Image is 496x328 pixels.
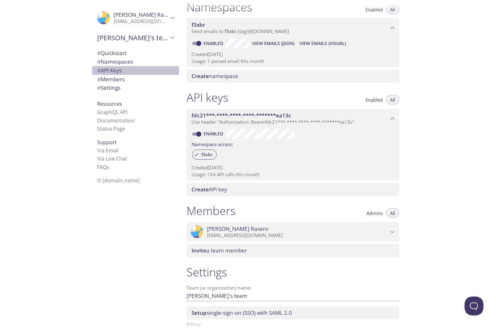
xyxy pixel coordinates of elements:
[192,150,217,160] div: f3xbr
[225,28,236,34] span: f3xbr
[187,70,399,83] div: Create namespace
[97,76,125,83] span: Members
[97,49,101,57] span: #
[203,131,226,137] a: Enabled
[187,244,399,257] div: Invite a team member
[192,51,394,58] p: Created [DATE]
[203,40,226,46] a: Enabled
[92,83,179,92] div: Team Settings
[97,109,127,116] a: GraphQL API
[192,72,209,80] span: Create
[187,265,399,279] h1: Settings
[192,72,238,80] span: namespace
[192,58,394,65] p: Usage: 1 parsed email this month
[107,164,109,171] span: s
[97,117,135,124] a: Documentation
[192,171,394,178] p: Usage: 164 API calls this month
[97,100,122,107] span: Resources
[97,76,101,83] span: #
[192,186,227,193] span: API key
[97,155,127,162] a: Via Live Chat
[386,95,399,105] button: All
[192,247,206,254] span: Invite
[465,297,483,315] iframe: Help Scout Beacon - Open
[187,183,399,196] div: Create API Key
[187,18,399,38] div: f3xbr namespace
[363,208,387,218] button: Admins
[192,309,207,316] span: Setup
[362,95,387,105] button: Enabled
[187,222,399,242] div: Miguel Rasero
[187,90,228,105] h1: API keys
[198,152,216,157] span: f3xbr
[92,75,179,84] div: Members
[386,208,399,218] button: All
[97,139,117,146] span: Support
[192,28,289,34] span: Send emails to . {tag} @[DOMAIN_NAME]
[97,58,101,65] span: #
[207,232,388,239] p: [EMAIL_ADDRESS][DOMAIN_NAME]
[187,204,236,218] h1: Members
[252,40,294,47] span: View Emails (JSON)
[114,18,168,25] p: [EMAIL_ADDRESS][DOMAIN_NAME]
[97,177,140,184] span: © [DOMAIN_NAME]
[97,33,168,42] span: [PERSON_NAME]'s team
[97,67,122,74] span: API Keys
[97,147,119,154] a: Via Email
[97,84,120,91] span: Settings
[97,67,101,74] span: #
[92,8,179,28] div: Miguel Rasero
[114,11,175,18] span: [PERSON_NAME] Rasero
[92,30,179,46] div: Miguel's team
[187,306,399,320] div: Setup SSO
[250,38,297,48] button: View Emails (JSON)
[97,58,133,65] span: Namespaces
[192,139,233,148] label: Namespace access:
[192,21,205,28] span: f3xbr
[187,286,252,290] label: Team (or organization) name:
[297,38,348,48] button: View Emails (Visual)
[192,164,394,171] p: Created [DATE]
[192,309,292,316] span: single-sign-on (SSO) with SAML 2.0
[92,57,179,66] div: Namespaces
[97,125,125,132] a: Status Page
[192,247,247,254] span: a team member
[299,40,346,47] span: View Emails (Visual)
[92,66,179,75] div: API Keys
[92,49,179,58] div: Quickstart
[97,49,126,57] span: Quickstart
[207,225,268,232] span: [PERSON_NAME] Rasero
[97,164,109,171] a: FAQ
[192,186,209,193] span: Create
[97,84,101,91] span: #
